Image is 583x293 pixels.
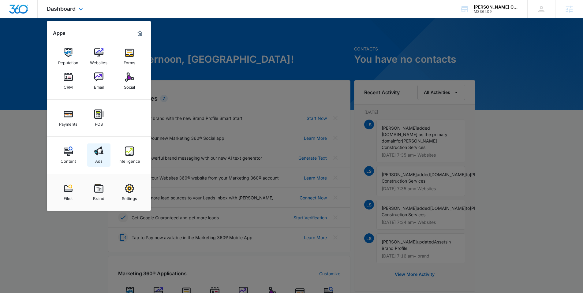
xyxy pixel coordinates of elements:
div: Social [124,82,135,90]
div: Settings [122,193,137,201]
a: Brand [87,181,110,204]
div: Domain: [DOMAIN_NAME] [16,16,67,21]
div: Brand [93,193,104,201]
div: v 4.0.25 [17,10,30,15]
a: CRM [57,69,80,93]
div: Content [61,156,76,164]
div: Files [64,193,73,201]
a: Payments [57,106,80,130]
div: Keywords by Traffic [68,36,103,40]
a: Reputation [57,45,80,68]
a: Marketing 360® Dashboard [135,28,145,38]
img: tab_keywords_by_traffic_grey.svg [61,35,66,40]
div: Intelligence [118,156,140,164]
a: Websites [87,45,110,68]
a: Ads [87,143,110,167]
div: Websites [90,57,107,65]
a: Email [87,69,110,93]
a: Content [57,143,80,167]
a: Intelligence [118,143,141,167]
span: Dashboard [47,6,76,12]
a: POS [87,106,110,130]
div: Payments [59,119,77,127]
a: Settings [118,181,141,204]
img: logo_orange.svg [10,10,15,15]
h2: Apps [53,30,65,36]
img: tab_domain_overview_orange.svg [17,35,21,40]
a: Social [118,69,141,93]
img: website_grey.svg [10,16,15,21]
div: CRM [64,82,73,90]
div: account name [474,5,518,9]
div: Forms [124,57,135,65]
a: Forms [118,45,141,68]
div: Ads [95,156,103,164]
div: account id [474,9,518,14]
div: POS [95,119,103,127]
div: Domain Overview [23,36,55,40]
div: Email [94,82,104,90]
a: Files [57,181,80,204]
div: Reputation [58,57,78,65]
